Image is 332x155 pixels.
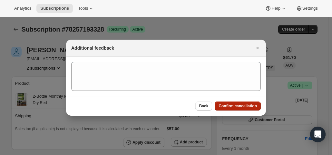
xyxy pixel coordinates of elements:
[71,45,114,51] h2: Additional feedback
[302,6,318,11] span: Settings
[271,6,280,11] span: Help
[310,127,326,142] div: Open Intercom Messenger
[195,102,212,111] button: Back
[261,4,290,13] button: Help
[215,102,261,111] button: Confirm cancellation
[253,44,262,53] button: Close
[292,4,322,13] button: Settings
[10,4,35,13] button: Analytics
[14,6,31,11] span: Analytics
[219,103,257,109] span: Confirm cancellation
[199,103,209,109] span: Back
[78,6,88,11] span: Tools
[36,4,73,13] button: Subscriptions
[74,4,98,13] button: Tools
[40,6,69,11] span: Subscriptions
